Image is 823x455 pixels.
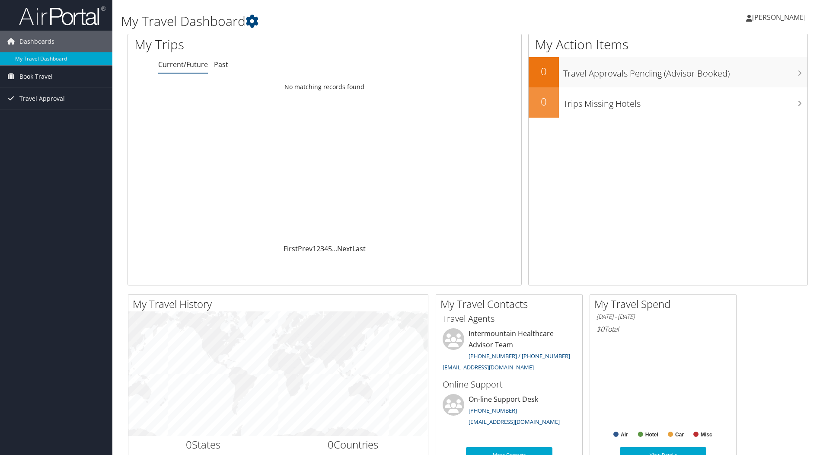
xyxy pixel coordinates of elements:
[597,324,604,334] span: $0
[594,297,736,311] h2: My Travel Spend
[529,87,807,118] a: 0Trips Missing Hotels
[597,324,730,334] h6: Total
[563,63,807,80] h3: Travel Approvals Pending (Advisor Booked)
[285,437,422,452] h2: Countries
[645,432,658,438] text: Hotel
[443,378,576,391] h3: Online Support
[328,437,334,452] span: 0
[19,66,53,87] span: Book Travel
[440,297,582,311] h2: My Travel Contacts
[134,35,351,54] h1: My Trips
[597,313,730,321] h6: [DATE] - [DATE]
[529,57,807,87] a: 0Travel Approvals Pending (Advisor Booked)
[443,363,534,371] a: [EMAIL_ADDRESS][DOMAIN_NAME]
[214,60,228,69] a: Past
[752,13,806,22] span: [PERSON_NAME]
[19,31,54,52] span: Dashboards
[133,297,428,311] h2: My Travel History
[529,94,559,109] h2: 0
[19,6,105,26] img: airportal-logo.png
[186,437,192,452] span: 0
[529,64,559,79] h2: 0
[298,244,313,253] a: Prev
[675,432,684,438] text: Car
[19,88,65,109] span: Travel Approval
[469,418,560,426] a: [EMAIL_ADDRESS][DOMAIN_NAME]
[313,244,316,253] a: 1
[328,244,332,253] a: 5
[563,93,807,110] h3: Trips Missing Hotels
[128,79,521,95] td: No matching records found
[621,432,628,438] text: Air
[438,394,580,429] li: On-line Support Desk
[332,244,337,253] span: …
[443,313,576,325] h3: Travel Agents
[438,328,580,375] li: Intermountain Healthcare Advisor Team
[701,432,712,438] text: Misc
[529,35,807,54] h1: My Action Items
[320,244,324,253] a: 3
[469,407,517,414] a: [PHONE_NUMBER]
[469,352,570,360] a: [PHONE_NUMBER] / [PHONE_NUMBER]
[284,244,298,253] a: First
[121,12,583,30] h1: My Travel Dashboard
[352,244,366,253] a: Last
[746,4,814,30] a: [PERSON_NAME]
[158,60,208,69] a: Current/Future
[337,244,352,253] a: Next
[135,437,272,452] h2: States
[316,244,320,253] a: 2
[324,244,328,253] a: 4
